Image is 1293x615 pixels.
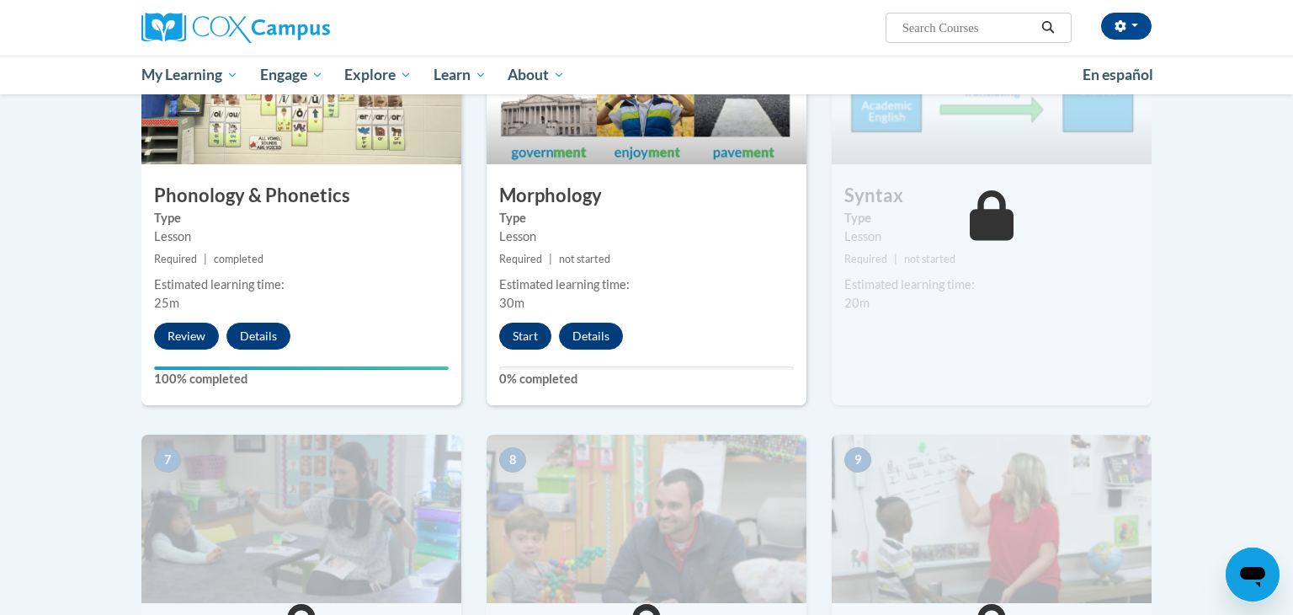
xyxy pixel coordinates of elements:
div: Estimated learning time: [499,275,794,294]
span: Required [844,253,887,265]
span: Required [154,253,197,265]
span: | [204,253,207,265]
span: completed [214,253,263,265]
span: Engage [260,65,323,85]
span: 25m [154,296,179,310]
div: Lesson [154,227,449,246]
button: Start [499,323,551,350]
span: not started [559,253,610,265]
h3: Syntax [832,183,1152,209]
span: 30m [499,296,524,310]
h3: Phonology & Phonetics [141,183,461,209]
span: About [508,65,565,85]
span: Required [499,253,542,265]
button: Account Settings [1101,13,1152,40]
span: not started [904,253,955,265]
div: Lesson [499,227,794,246]
button: Details [559,323,623,350]
span: | [894,253,897,265]
a: About [498,56,577,94]
div: Estimated learning time: [844,275,1139,294]
a: Engage [249,56,334,94]
span: Explore [344,65,412,85]
span: 9 [844,447,871,473]
span: 7 [154,447,181,473]
button: Details [226,323,290,350]
span: Learn [434,65,487,85]
label: Type [844,209,1139,227]
span: 8 [499,447,526,473]
input: Search Courses [901,18,1035,38]
iframe: Button to launch messaging window [1226,548,1280,602]
label: 100% completed [154,370,449,388]
img: Course Image [832,435,1152,603]
span: | [549,253,552,265]
img: Cox Campus [141,13,330,43]
label: 0% completed [499,370,794,388]
a: Cox Campus [141,13,461,43]
a: Learn [423,56,498,94]
button: Review [154,323,219,350]
div: Estimated learning time: [154,275,449,294]
div: Your progress [154,366,449,370]
a: En español [1072,57,1164,93]
label: Type [154,209,449,227]
img: Course Image [487,435,806,603]
a: Explore [333,56,423,94]
span: My Learning [141,65,238,85]
label: Type [499,209,794,227]
div: Lesson [844,227,1139,246]
span: 20m [844,296,870,310]
a: My Learning [130,56,249,94]
h3: Morphology [487,183,806,209]
span: En español [1083,66,1153,83]
img: Course Image [141,435,461,603]
button: Search [1035,18,1061,38]
div: Main menu [116,56,1177,94]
